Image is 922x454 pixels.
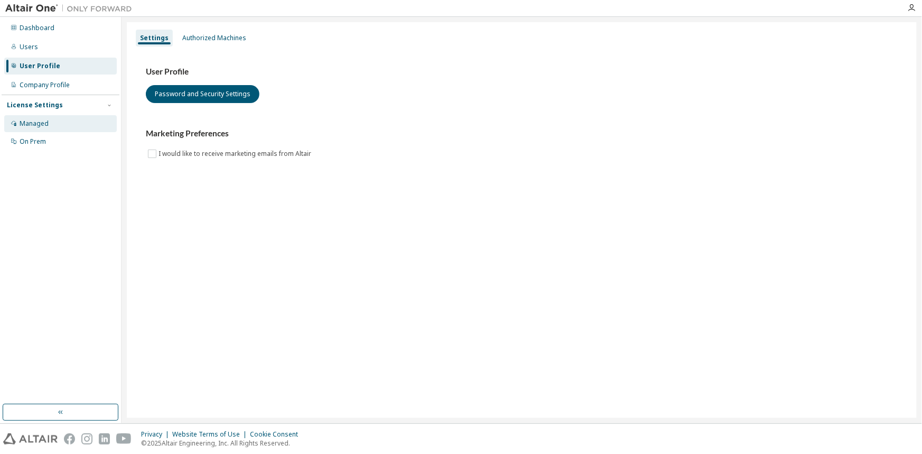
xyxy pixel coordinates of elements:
[182,34,246,42] div: Authorized Machines
[140,34,169,42] div: Settings
[159,147,313,160] label: I would like to receive marketing emails from Altair
[64,433,75,444] img: facebook.svg
[146,67,898,77] h3: User Profile
[20,81,70,89] div: Company Profile
[3,433,58,444] img: altair_logo.svg
[141,430,172,439] div: Privacy
[20,43,38,51] div: Users
[250,430,304,439] div: Cookie Consent
[5,3,137,14] img: Altair One
[146,85,259,103] button: Password and Security Settings
[172,430,250,439] div: Website Terms of Use
[146,128,898,139] h3: Marketing Preferences
[20,24,54,32] div: Dashboard
[20,137,46,146] div: On Prem
[99,433,110,444] img: linkedin.svg
[20,119,49,128] div: Managed
[7,101,63,109] div: License Settings
[20,62,60,70] div: User Profile
[116,433,132,444] img: youtube.svg
[141,439,304,448] p: © 2025 Altair Engineering, Inc. All Rights Reserved.
[81,433,92,444] img: instagram.svg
